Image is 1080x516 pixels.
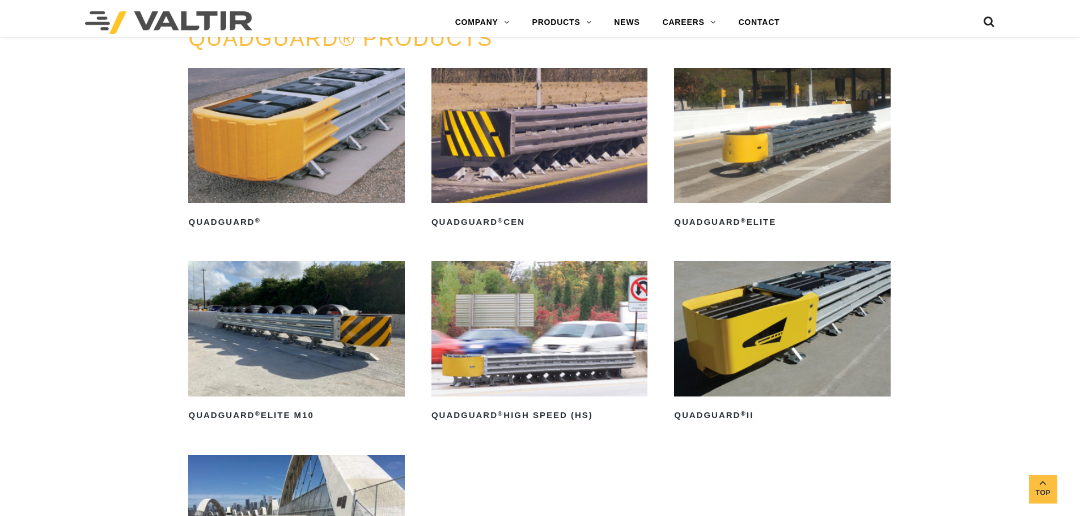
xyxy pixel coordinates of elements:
[431,213,647,231] h2: QuadGuard CEN
[431,261,647,424] a: QuadGuard®High Speed (HS)
[255,410,261,417] sup: ®
[521,11,603,34] a: PRODUCTS
[740,410,746,417] sup: ®
[1029,475,1057,504] a: Top
[444,11,521,34] a: COMPANY
[498,217,503,224] sup: ®
[674,407,890,425] h2: QuadGuard II
[188,213,404,231] h2: QuadGuard
[188,407,404,425] h2: QuadGuard Elite M10
[674,261,890,424] a: QuadGuard®II
[188,261,404,424] a: QuadGuard®Elite M10
[85,11,252,34] img: Valtir
[431,407,647,425] h2: QuadGuard High Speed (HS)
[188,68,404,231] a: QuadGuard®
[255,217,261,224] sup: ®
[188,27,493,50] a: QUADGUARD® PRODUCTS
[498,410,503,417] sup: ®
[1029,487,1057,500] span: Top
[603,11,651,34] a: NEWS
[727,11,791,34] a: CONTACT
[740,217,746,224] sup: ®
[674,213,890,231] h2: QuadGuard Elite
[674,68,890,231] a: QuadGuard®Elite
[651,11,727,34] a: CAREERS
[431,68,647,231] a: QuadGuard®CEN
